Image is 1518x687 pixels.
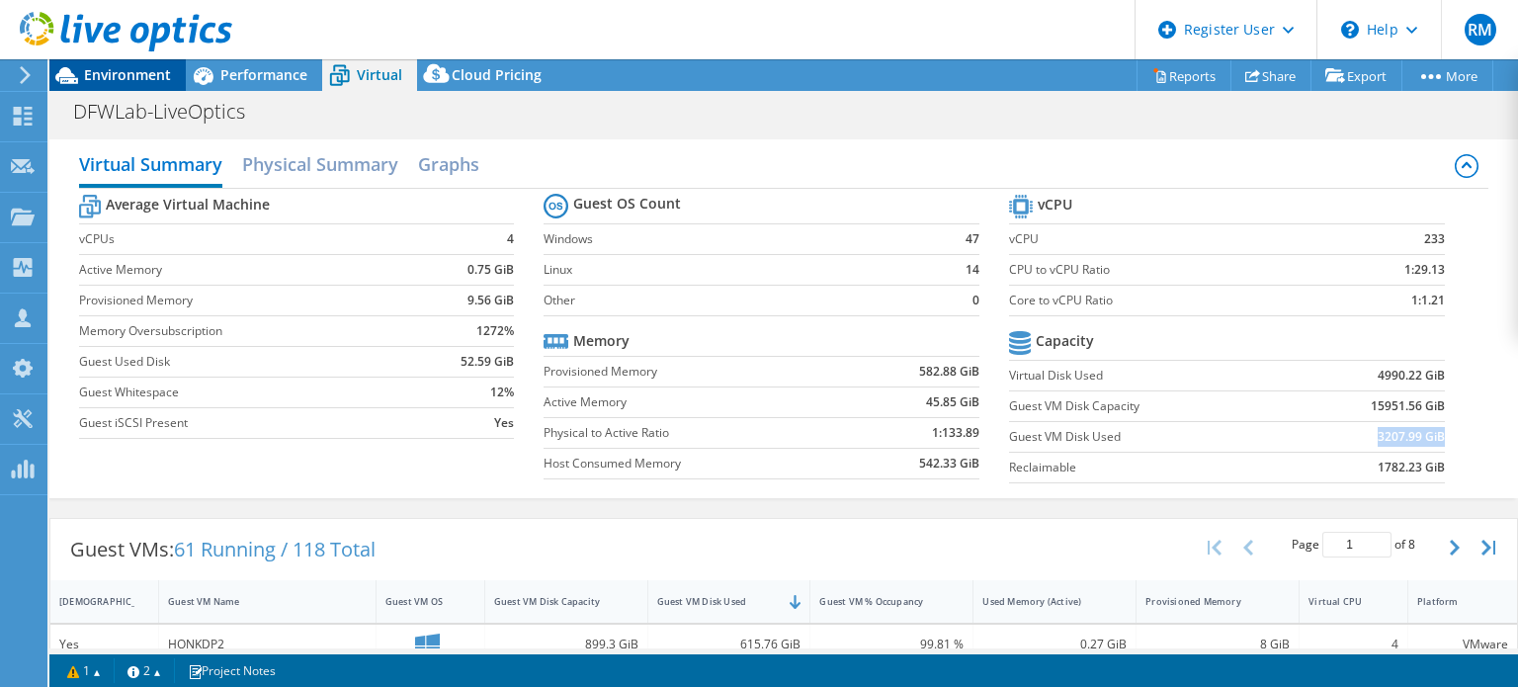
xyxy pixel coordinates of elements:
[544,229,939,249] label: Windows
[79,413,420,433] label: Guest iSCSI Present
[79,321,420,341] label: Memory Oversubscription
[59,595,126,608] div: [DEMOGRAPHIC_DATA]
[1408,536,1415,553] span: 8
[1308,634,1398,655] div: 4
[385,595,452,608] div: Guest VM OS
[1417,634,1508,655] div: VMware
[1411,291,1445,310] b: 1:1.21
[476,321,514,341] b: 1272%
[1145,634,1290,655] div: 8 GiB
[657,634,801,655] div: 615.76 GiB
[79,291,420,310] label: Provisioned Memory
[1401,60,1493,91] a: More
[418,144,479,184] h2: Graphs
[168,634,367,655] div: HONKDP2
[494,595,615,608] div: Guest VM Disk Capacity
[242,144,398,184] h2: Physical Summary
[1145,595,1266,608] div: Provisioned Memory
[357,65,402,84] span: Virtual
[1424,229,1445,249] b: 233
[573,194,681,214] b: Guest OS Count
[1371,396,1445,416] b: 15951.56 GiB
[220,65,307,84] span: Performance
[966,260,979,280] b: 14
[174,658,290,683] a: Project Notes
[1009,229,1330,249] label: vCPU
[174,536,376,562] span: 61 Running / 118 Total
[544,392,853,412] label: Active Memory
[919,362,979,382] b: 582.88 GiB
[1009,458,1294,477] label: Reclaimable
[657,595,778,608] div: Guest VM Disk Used
[926,392,979,412] b: 45.85 GiB
[59,634,149,655] div: Yes
[982,595,1103,608] div: Used Memory (Active)
[1322,532,1391,558] input: jump to page
[452,65,542,84] span: Cloud Pricing
[972,291,979,310] b: 0
[819,595,940,608] div: Guest VM % Occupancy
[79,144,222,188] h2: Virtual Summary
[544,362,853,382] label: Provisioned Memory
[1465,14,1496,45] span: RM
[106,195,270,215] b: Average Virtual Machine
[1341,21,1359,39] svg: \n
[1009,396,1294,416] label: Guest VM Disk Capacity
[490,383,514,402] b: 12%
[1009,366,1294,386] label: Virtual Disk Used
[1292,532,1415,558] span: Page of
[544,454,853,473] label: Host Consumed Memory
[1009,291,1330,310] label: Core to vCPU Ratio
[819,634,964,655] div: 99.81 %
[1378,458,1445,477] b: 1782.23 GiB
[114,658,175,683] a: 2
[1308,595,1375,608] div: Virtual CPU
[64,101,276,123] h1: DFWLab-LiveOptics
[494,634,638,655] div: 899.3 GiB
[1038,195,1072,215] b: vCPU
[79,352,420,372] label: Guest Used Disk
[79,383,420,402] label: Guest Whitespace
[79,260,420,280] label: Active Memory
[1378,366,1445,386] b: 4990.22 GiB
[494,413,514,433] b: Yes
[1404,260,1445,280] b: 1:29.13
[168,595,343,608] div: Guest VM Name
[1137,60,1231,91] a: Reports
[461,352,514,372] b: 52.59 GiB
[1230,60,1311,91] a: Share
[1036,331,1094,351] b: Capacity
[1378,427,1445,447] b: 3207.99 GiB
[544,260,939,280] label: Linux
[919,454,979,473] b: 542.33 GiB
[507,229,514,249] b: 4
[1009,260,1330,280] label: CPU to vCPU Ratio
[79,229,420,249] label: vCPUs
[1310,60,1402,91] a: Export
[932,423,979,443] b: 1:133.89
[573,331,630,351] b: Memory
[1417,595,1484,608] div: Platform
[544,291,939,310] label: Other
[1009,427,1294,447] label: Guest VM Disk Used
[467,291,514,310] b: 9.56 GiB
[544,423,853,443] label: Physical to Active Ratio
[50,519,395,580] div: Guest VMs:
[966,229,979,249] b: 47
[84,65,171,84] span: Environment
[982,634,1127,655] div: 0.27 GiB
[53,658,115,683] a: 1
[467,260,514,280] b: 0.75 GiB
